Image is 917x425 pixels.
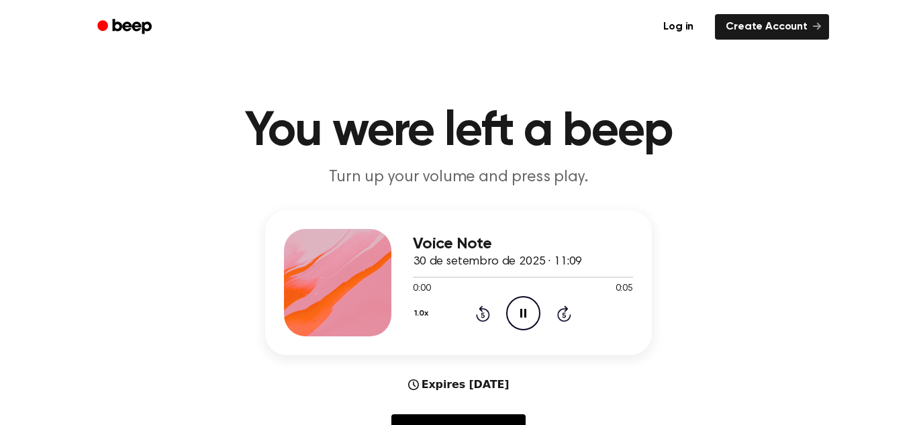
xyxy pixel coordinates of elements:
[715,14,829,40] a: Create Account
[413,256,582,268] span: 30 de setembro de 2025 · 11:09
[413,235,633,253] h3: Voice Note
[616,282,633,296] span: 0:05
[650,11,707,42] a: Log in
[201,167,716,189] p: Turn up your volume and press play.
[408,377,510,393] div: Expires [DATE]
[413,282,430,296] span: 0:00
[115,107,802,156] h1: You were left a beep
[88,14,164,40] a: Beep
[413,302,433,325] button: 1.0x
